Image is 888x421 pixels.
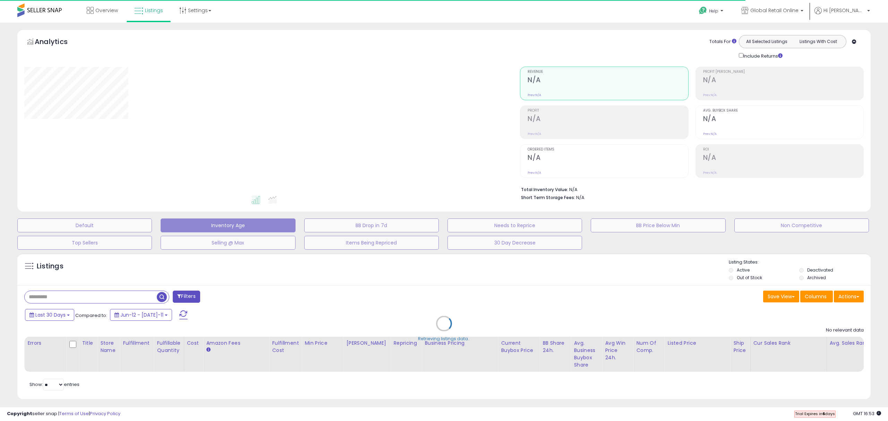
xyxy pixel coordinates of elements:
span: Overview [95,7,118,14]
span: Profit [528,109,688,113]
span: Trial Expires in days [795,411,835,416]
a: Terms of Use [59,410,89,417]
button: Top Sellers [17,236,152,250]
h2: N/A [528,76,688,85]
small: Prev: N/A [528,171,541,175]
span: Ordered Items [528,148,688,152]
li: N/A [521,185,859,193]
small: Prev: N/A [703,171,717,175]
span: Avg. Buybox Share [703,109,863,113]
span: Global Retail Online [750,7,799,14]
span: Hi [PERSON_NAME] [823,7,865,14]
span: Revenue [528,70,688,74]
h2: N/A [703,115,863,124]
small: Prev: N/A [528,93,541,97]
h2: N/A [703,154,863,163]
button: All Selected Listings [741,37,793,46]
button: BB Price Below Min [591,218,725,232]
a: Privacy Policy [90,410,120,417]
small: Prev: N/A [703,132,717,136]
button: BB Drop in 7d [304,218,439,232]
a: Help [693,1,730,23]
button: 30 Day Decrease [447,236,582,250]
b: Total Inventory Value: [521,187,568,192]
span: Listings [145,7,163,14]
strong: Copyright [7,410,32,417]
span: N/A [576,194,584,201]
span: ROI [703,148,863,152]
div: Retrieving listings data.. [418,336,470,342]
b: Short Term Storage Fees: [521,195,575,200]
span: Help [709,8,718,14]
button: Non Competitive [734,218,869,232]
button: Default [17,218,152,232]
div: Include Returns [734,52,791,60]
h2: N/A [528,154,688,163]
h5: Analytics [35,37,81,48]
i: Get Help [699,6,707,15]
small: Prev: N/A [528,132,541,136]
h2: N/A [703,76,863,85]
a: Hi [PERSON_NAME] [814,7,870,23]
h2: N/A [528,115,688,124]
span: Profit [PERSON_NAME] [703,70,863,74]
button: Inventory Age [161,218,295,232]
button: Listings With Cost [792,37,844,46]
div: seller snap | | [7,411,120,417]
small: Prev: N/A [703,93,717,97]
div: Totals For [709,38,736,45]
button: Needs to Reprice [447,218,582,232]
button: Items Being Repriced [304,236,439,250]
button: Selling @ Max [161,236,295,250]
b: 6 [822,411,825,416]
span: 2025-08-11 16:53 GMT [853,410,881,417]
